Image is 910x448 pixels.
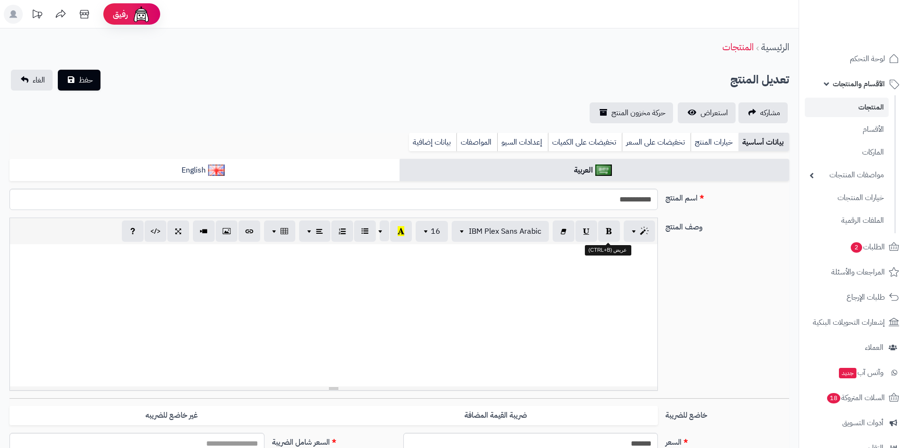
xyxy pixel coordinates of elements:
span: حفظ [79,74,93,86]
h2: تعديل المنتج [730,70,789,90]
button: حفظ [58,70,100,91]
button: 16 [416,221,448,242]
label: اسم المنتج [662,189,793,204]
img: logo-2.png [846,26,901,46]
a: خيارات المنتج [691,133,738,152]
span: المراجعات والأسئلة [831,265,885,279]
a: بيانات أساسية [738,133,789,152]
a: إعدادات السيو [497,133,548,152]
a: المنتجات [722,40,754,54]
label: غير خاضع للضريبه [9,406,334,425]
span: لوحة التحكم [850,52,885,65]
span: وآتس آب [838,366,883,379]
a: طلبات الإرجاع [805,286,904,309]
img: English [208,165,225,176]
span: 16 [431,226,440,237]
label: السعر شامل الضريبة [268,433,400,448]
span: 2 [851,242,862,253]
a: مشاركه [738,102,788,123]
a: الرئيسية [761,40,789,54]
span: الغاء [33,74,45,86]
a: الملفات الرقمية [805,210,889,231]
a: حركة مخزون المنتج [590,102,673,123]
a: وآتس آبجديد [805,361,904,384]
a: English [9,159,400,182]
span: السلات المتروكة [826,391,885,404]
a: العربية [400,159,790,182]
span: طلبات الإرجاع [846,291,885,304]
span: الطلبات [850,240,885,254]
a: بيانات إضافية [409,133,456,152]
a: الغاء [11,70,53,91]
a: تخفيضات على الكميات [548,133,622,152]
a: الماركات [805,142,889,163]
a: مواصفات المنتجات [805,165,889,185]
a: استعراض [678,102,736,123]
span: IBM Plex Sans Arabic [469,226,541,237]
a: خيارات المنتجات [805,188,889,208]
a: تحديثات المنصة [25,5,49,26]
button: IBM Plex Sans Arabic [452,221,549,242]
span: جديد [839,368,856,378]
a: الطلبات2 [805,236,904,258]
a: العملاء [805,336,904,359]
div: عريض (CTRL+B) [585,245,631,256]
img: العربية [595,165,612,176]
a: لوحة التحكم [805,47,904,70]
span: استعراض [701,107,728,119]
span: إشعارات التحويلات البنكية [813,316,885,329]
label: ضريبة القيمة المضافة [334,406,658,425]
span: العملاء [865,341,883,354]
label: خاضع للضريبة [662,406,793,421]
a: الأقسام [805,119,889,140]
a: المراجعات والأسئلة [805,261,904,283]
label: السعر [662,433,793,448]
a: تخفيضات على السعر [622,133,691,152]
a: المنتجات [805,98,889,117]
img: ai-face.png [132,5,151,24]
span: أدوات التسويق [842,416,883,430]
span: 18 [827,393,840,403]
span: رفيق [113,9,128,20]
a: السلات المتروكة18 [805,386,904,409]
span: مشاركه [760,107,780,119]
label: وصف المنتج [662,218,793,233]
a: المواصفات [456,133,497,152]
span: الأقسام والمنتجات [833,77,885,91]
a: إشعارات التحويلات البنكية [805,311,904,334]
span: حركة مخزون المنتج [611,107,665,119]
a: أدوات التسويق [805,411,904,434]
